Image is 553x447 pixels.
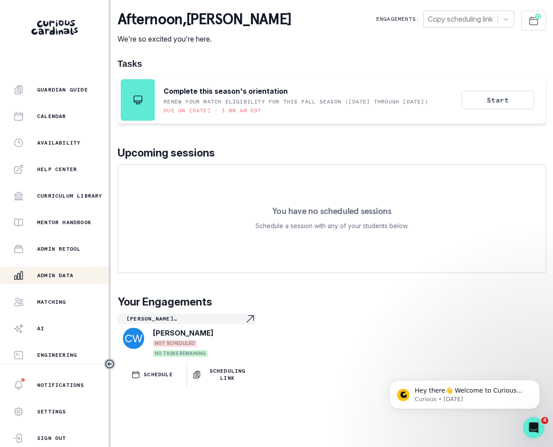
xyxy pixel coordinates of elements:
p: Availability [37,139,80,146]
button: Toggle sidebar [104,358,115,370]
p: You have no scheduled sessions [272,206,391,215]
p: Mentor Handbook [37,219,92,226]
button: SCHEDULE [118,362,187,387]
p: Help Center [37,166,77,173]
p: Scheduling Link [205,367,251,382]
button: Schedule Sessions [521,11,546,31]
p: Admin Data [37,272,73,279]
p: [PERSON_NAME] [153,328,214,338]
h1: Tasks [118,58,546,69]
p: Engagements: [376,15,420,23]
p: We're so excited you're here. [118,34,291,44]
span: 4 [541,417,548,424]
p: Upcoming sessions [118,145,546,161]
span: NO TASKS REMAINING [153,350,208,357]
iframe: Intercom notifications message [376,361,553,423]
p: RENEW YOUR MATCH ELIGIBILITY FOR THIS FALL SEASON ([DATE] through [DATE]) [164,98,428,105]
p: Admin Retool [37,245,80,252]
p: Your Engagements [118,294,546,310]
p: afternoon , [PERSON_NAME] [118,11,291,28]
p: Curriculum Library [37,192,103,199]
button: Scheduling Link [187,362,256,387]
p: Calendar [37,113,66,120]
span: NOT SCHEDULED [153,340,197,347]
p: Sign Out [37,435,66,442]
a: [PERSON_NAME] Entrepreneurship/Blog 1-to-1-courseNavigate to engagement page[PERSON_NAME]NOT SCHE... [118,313,256,359]
img: svg [123,328,144,349]
svg: Navigate to engagement page [245,313,256,324]
p: AI [37,325,44,332]
button: Start [461,91,534,109]
p: [PERSON_NAME] Entrepreneurship/Blog 1-to-1-course [126,315,245,322]
p: Settings [37,408,66,415]
p: Complete this season's orientation [164,86,288,96]
p: SCHEDULE [144,371,173,378]
p: Notifications [37,382,84,389]
p: Engineering [37,351,77,359]
p: Guardian Guide [37,86,88,93]
img: Curious Cardinals Logo [31,20,78,35]
iframe: Intercom live chat [523,417,544,438]
p: Due on [DATE] • 3:00 AM EDT [164,107,261,114]
p: Matching [37,298,66,306]
p: Schedule a session with any of your students below. [256,221,408,231]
